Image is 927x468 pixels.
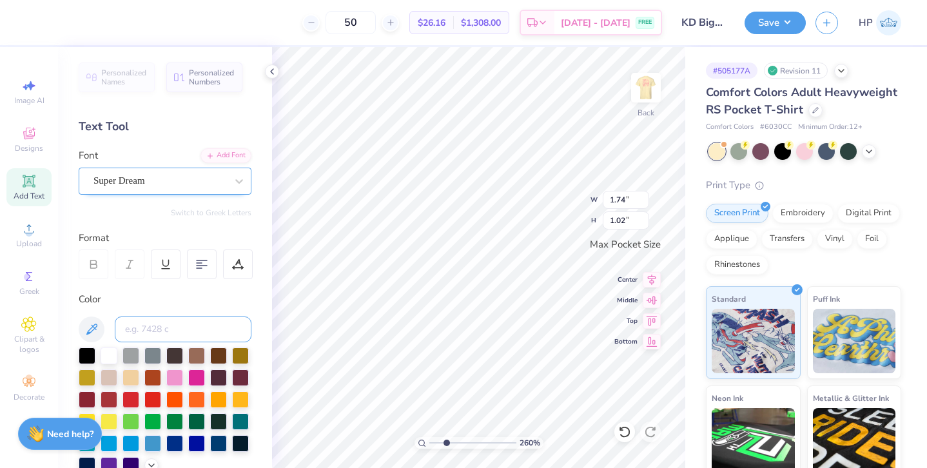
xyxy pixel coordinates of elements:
[79,292,251,307] div: Color
[15,143,43,153] span: Designs
[706,229,757,249] div: Applique
[200,148,251,163] div: Add Font
[706,204,768,223] div: Screen Print
[712,391,743,405] span: Neon Ink
[326,11,376,34] input: – –
[638,18,652,27] span: FREE
[520,437,540,449] span: 260 %
[101,68,147,86] span: Personalized Names
[813,292,840,306] span: Puff Ink
[761,229,813,249] div: Transfers
[712,292,746,306] span: Standard
[706,122,754,133] span: Comfort Colors
[418,16,445,30] span: $26.16
[14,392,44,402] span: Decorate
[614,317,638,326] span: Top
[171,208,251,218] button: Switch to Greek Letters
[6,334,52,355] span: Clipart & logos
[876,10,901,35] img: Hannah Pettit
[772,204,834,223] div: Embroidery
[712,309,795,373] img: Standard
[706,63,757,79] div: # 505177A
[764,63,828,79] div: Revision 11
[115,317,251,342] input: e.g. 7428 c
[79,148,98,163] label: Font
[561,16,630,30] span: [DATE] - [DATE]
[14,191,44,201] span: Add Text
[706,84,897,117] span: Comfort Colors Adult Heavyweight RS Pocket T-Shirt
[760,122,792,133] span: # 6030CC
[706,178,901,193] div: Print Type
[798,122,863,133] span: Minimum Order: 12 +
[79,231,253,246] div: Format
[633,75,659,101] img: Back
[14,95,44,106] span: Image AI
[189,68,235,86] span: Personalized Numbers
[857,229,887,249] div: Foil
[638,107,654,119] div: Back
[614,296,638,305] span: Middle
[47,428,93,440] strong: Need help?
[859,10,901,35] a: HP
[706,255,768,275] div: Rhinestones
[817,229,853,249] div: Vinyl
[837,204,900,223] div: Digital Print
[16,239,42,249] span: Upload
[79,118,251,135] div: Text Tool
[461,16,501,30] span: $1,308.00
[614,337,638,346] span: Bottom
[672,10,735,35] input: Untitled Design
[614,275,638,284] span: Center
[859,15,873,30] span: HP
[813,391,889,405] span: Metallic & Glitter Ink
[745,12,806,34] button: Save
[813,309,896,373] img: Puff Ink
[19,286,39,297] span: Greek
